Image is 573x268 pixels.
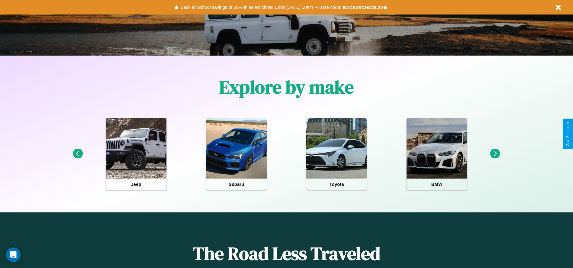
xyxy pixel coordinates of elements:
b: BACK2SCHOOL20 [343,5,383,10]
button: Back to School savings of 20% in select cities! Ends [DATE] 10am PT.Use code: [179,3,343,11]
h1: The Road Less Traveled [114,241,458,266]
h4: Toyota [306,179,367,190]
div: Open Intercom Messenger [6,247,21,262]
h4: Jeep [106,179,166,190]
h4: Subaru [206,179,267,190]
h4: BMW [407,179,467,190]
h1: Explore by make [219,75,354,99]
div: Give Feedback [566,122,570,146]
